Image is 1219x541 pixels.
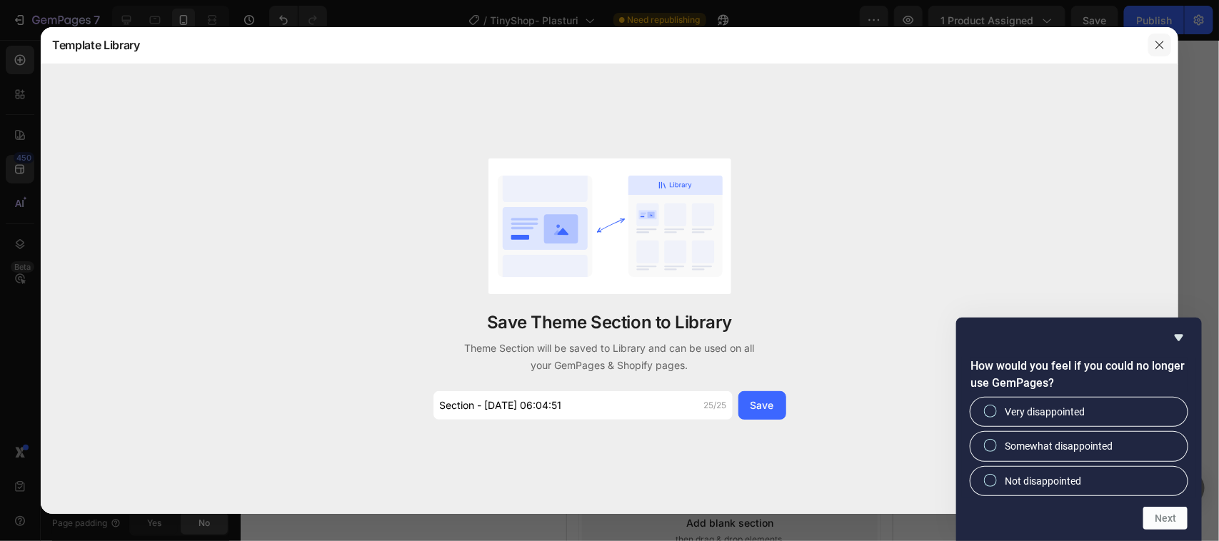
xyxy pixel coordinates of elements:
h2: Template Library [52,26,140,64]
div: Choose templates [120,378,206,393]
div: Save [751,398,774,413]
p: ℹ️ Contact [1,110,324,128]
p: Save Theme Section to Library [487,311,732,334]
p: Theme Section will be saved to Library and can be used on all your GemPages & Shopify pages. [459,340,761,374]
span: from URL or image [124,445,200,457]
input: Theme Section name [433,391,733,420]
div: Section 2 [48,168,91,181]
button: Next question [1143,507,1188,530]
div: 25/25 [704,399,727,412]
span: Not disappointed [1005,474,1081,488]
div: Generate layout [126,427,201,442]
span: Add section [12,346,80,361]
span: Somewhat disappointed [1005,439,1113,453]
span: inspired by CRO experts [113,396,211,409]
div: Add blank section [119,475,206,490]
img: image_demo.jpg [91,211,234,303]
p: 📩 Pentru informații sau retururi: [EMAIL_ADDRESS] .com 🕐 Program: Luni – Vineri, 10:00 – 18:00 [1,128,324,163]
span: Very disappointed [1005,405,1085,419]
button: AI Content [219,166,281,183]
div: How would you feel if you could no longer use GemPages? [970,398,1188,495]
button: Save [738,391,786,420]
div: How would you feel if you could no longer use GemPages? [970,329,1188,530]
img: Theme Section illustration [488,158,731,294]
button: Hide survey [1170,329,1188,346]
h2: How would you feel if you could no longer use GemPages? [970,358,1188,392]
p: Create Theme Section [118,168,209,181]
span: then drag & drop elements [109,493,215,506]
